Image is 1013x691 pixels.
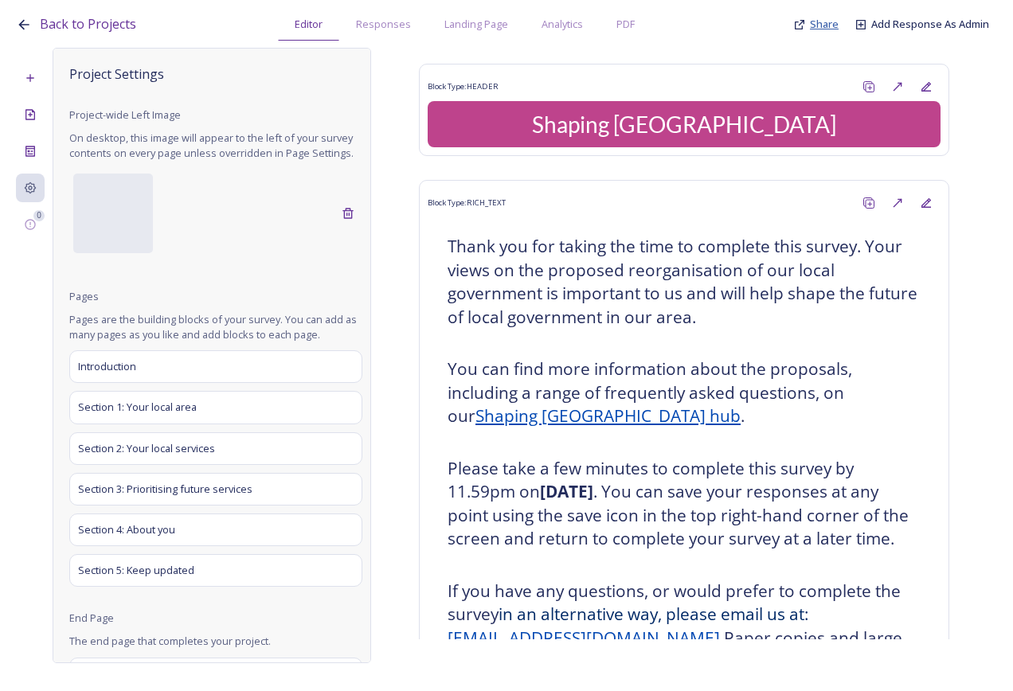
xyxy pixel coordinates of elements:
[78,563,194,578] span: Section 5: Keep updated
[475,404,741,427] a: Shaping [GEOGRAPHIC_DATA] hub
[78,441,215,456] span: Section 2: Your local services
[78,400,197,415] span: Section 1: Your local area
[720,627,724,649] span: .
[78,522,175,537] span: Section 4: About you
[428,81,499,92] span: Block Type: HEADER
[540,480,593,502] strong: [DATE]
[542,17,583,32] span: Analytics
[448,357,921,428] h3: You can find more information about the proposals, including a range of frequently asked question...
[78,359,136,374] span: Introduction
[69,611,114,626] span: End Page
[871,17,989,32] a: Add Response As Admin
[448,627,720,649] a: [EMAIL_ADDRESS][DOMAIN_NAME]
[69,634,362,649] span: The end page that completes your project.
[69,289,99,304] span: Pages
[616,17,635,32] span: PDF
[33,210,45,221] div: 0
[448,235,921,329] h3: Thank you for taking the time to complete this survey. Your views on the proposed reorganisation ...
[40,14,136,34] a: Back to Projects
[78,482,252,497] span: Section 3: Prioritising future services
[448,457,921,551] h3: Please take a few minutes to complete this survey by 11.59pm on . You can save your responses at ...
[40,15,136,33] span: Back to Projects
[871,17,989,31] span: Add Response As Admin
[69,107,181,123] span: Project-wide Left Image
[499,603,808,625] span: in an alternative way, please email us at:
[69,312,362,342] span: Pages are the building blocks of your survey. You can add as many pages as you like and add block...
[810,17,839,31] span: Share
[434,107,934,141] div: Shaping [GEOGRAPHIC_DATA]
[444,17,508,32] span: Landing Page
[69,131,362,161] span: On desktop, this image will appear to the left of your survey contents on every page unless overr...
[69,64,362,84] span: Project Settings
[295,17,323,32] span: Editor
[356,17,411,32] span: Responses
[428,197,506,209] span: Block Type: RICH_TEXT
